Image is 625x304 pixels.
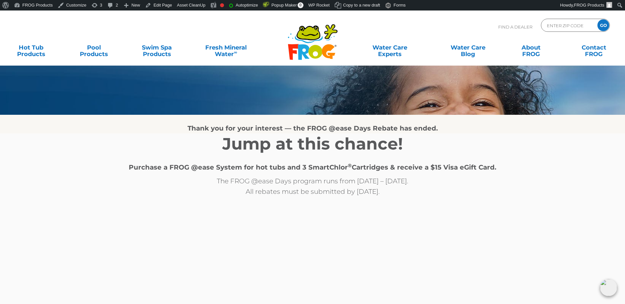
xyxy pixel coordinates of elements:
[444,41,493,54] a: Water CareBlog
[7,41,56,54] a: Hot TubProducts
[220,3,224,7] div: Focus keyphrase not set
[116,176,510,197] p: The FROG @ease Days program runs from [DATE] – [DATE]. All rebates must be submitted by [DATE].
[498,19,532,35] p: Find A Dealer
[132,41,181,54] a: Swim SpaProducts
[116,134,510,154] h2: Jump at this chance!
[298,2,303,8] span: 0
[348,162,352,169] sup: ®
[574,3,604,8] span: FROG Products
[129,163,496,171] strong: Purchase a FROG @ease System for hot tubs and 3 SmartChlor Cartridges & receive a $15 Visa eGift ...
[569,41,618,54] a: ContactFROG
[597,19,609,31] input: GO
[195,41,257,54] a: Fresh MineralWater∞
[350,41,430,54] a: Water CareExperts
[506,41,555,54] a: AboutFROG
[70,41,119,54] a: PoolProducts
[188,124,438,132] strong: Thank you for your interest — the FROG @ease Days Rebate has ended.
[234,50,237,55] sup: ∞
[600,279,617,296] img: openIcon
[546,21,591,30] input: Zip Code Form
